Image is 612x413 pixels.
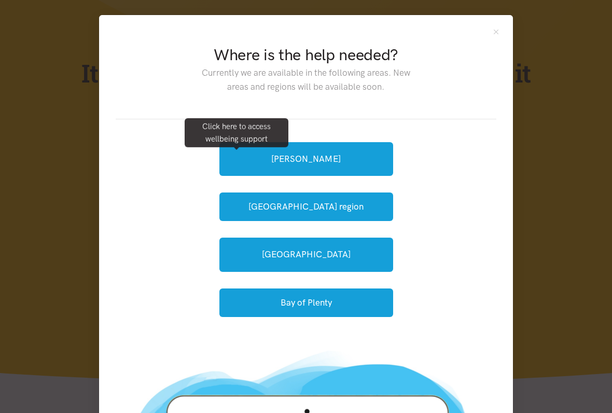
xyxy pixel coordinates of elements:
div: Click here to access wellbeing support [185,118,288,147]
button: Close [492,27,500,36]
h2: Where is the help needed? [193,44,418,66]
a: [GEOGRAPHIC_DATA] [219,238,393,271]
button: Bay of Plenty [219,288,393,317]
p: Currently we are available in the following areas. New areas and regions will be available soon. [193,66,418,94]
a: [PERSON_NAME] [219,142,393,176]
button: [GEOGRAPHIC_DATA] region [219,192,393,221]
